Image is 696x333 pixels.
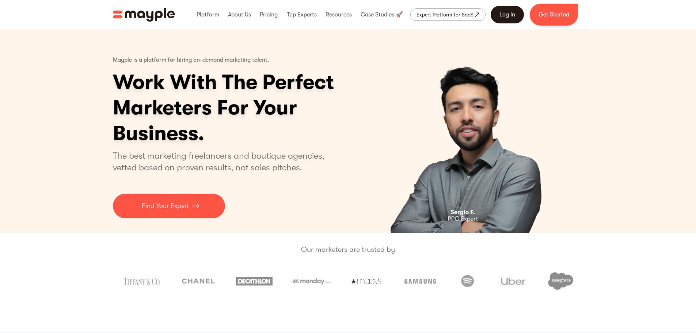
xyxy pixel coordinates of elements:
p: Find Your Expert [142,201,189,211]
img: Mayple logo [113,8,175,22]
div: carousel [355,29,583,233]
p: The best marketing freelancers and boutique agencies, vetted based on proven results, not sales p... [113,150,333,173]
div: Pricing [258,3,279,26]
div: 1 of 4 [355,29,583,233]
p: Mayple is a platform for hiring on-demand marketing talent. [113,51,269,69]
div: Top Experts [285,3,319,26]
a: Expert Platform for SaaS [410,8,486,21]
a: Find Your Expert [113,194,225,218]
iframe: Chat Widget [659,298,696,333]
div: Resources [324,3,354,26]
a: Log In [491,6,524,23]
a: home [113,8,175,22]
a: Get Started [530,4,578,26]
div: Expert Platform for SaaS [417,10,473,19]
h1: Work With The Perfect Marketers For Your Business. [113,69,391,146]
div: Platform [195,3,221,26]
div: About Us [226,3,253,26]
